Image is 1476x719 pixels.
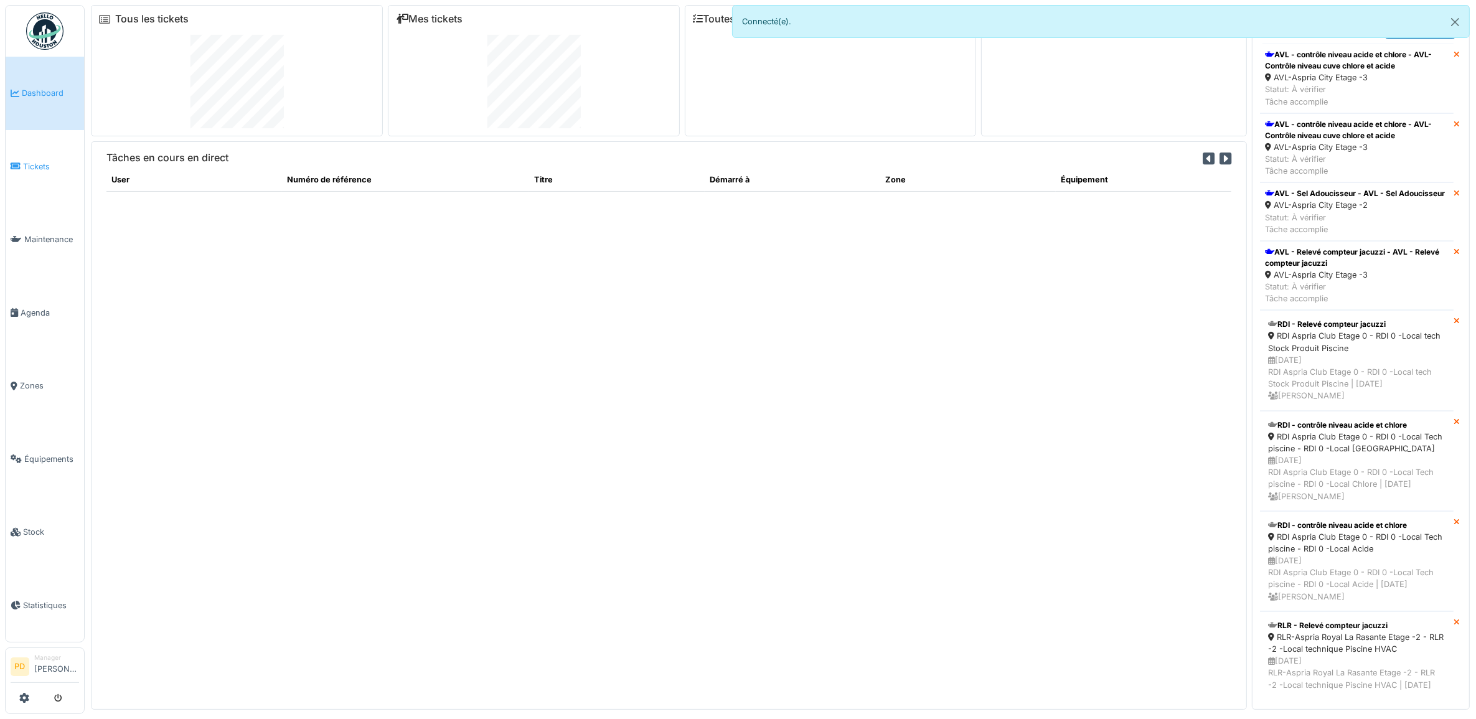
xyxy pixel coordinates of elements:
a: Stock [6,496,84,569]
div: RDI - contrôle niveau acide et chlore [1268,420,1445,431]
th: Démarré à [705,169,880,191]
div: RDI Aspria Club Etage 0 - RDI 0 -Local tech Stock Produit Piscine [1268,330,1445,354]
li: PD [11,657,29,676]
span: Tickets [23,161,79,172]
div: Statut: À vérifier Tâche accomplie [1265,212,1445,235]
div: AVL - Sel Adoucisseur - AVL - Sel Adoucisseur [1265,188,1445,199]
div: AVL-Aspria City Etage -2 [1265,199,1445,211]
div: [DATE] RDI Aspria Club Etage 0 - RDI 0 -Local tech Stock Produit Piscine | [DATE] [PERSON_NAME] [1268,354,1445,402]
a: RDI - contrôle niveau acide et chlore RDI Aspria Club Etage 0 - RDI 0 -Local Tech piscine - RDI 0... [1260,511,1454,611]
th: Équipement [1056,169,1231,191]
div: RLR - Relevé compteur jacuzzi [1268,620,1445,631]
a: Tous les tickets [115,13,189,25]
div: RDI - contrôle niveau acide et chlore [1268,520,1445,531]
div: RLR-Aspria Royal La Rasante Etage -2 - RLR -2 -Local technique Piscine HVAC [1268,631,1445,655]
a: AVL - contrôle niveau acide et chlore - AVL- Contrôle niveau cuve chlore et acide AVL-Aspria City... [1260,113,1454,183]
a: RDI - Relevé compteur jacuzzi RDI Aspria Club Etage 0 - RDI 0 -Local tech Stock Produit Piscine [... [1260,310,1454,410]
span: Maintenance [24,233,79,245]
a: Maintenance [6,203,84,276]
span: Agenda [21,307,79,319]
div: AVL - contrôle niveau acide et chlore - AVL- Contrôle niveau cuve chlore et acide [1265,49,1449,72]
th: Numéro de référence [282,169,529,191]
span: Statistiques [23,599,79,611]
div: RDI - Relevé compteur jacuzzi [1268,319,1445,330]
div: AVL-Aspria City Etage -3 [1265,141,1449,153]
div: AVL - contrôle niveau acide et chlore - AVL- Contrôle niveau cuve chlore et acide [1265,119,1449,141]
div: Manager [34,653,79,662]
span: translation missing: fr.shared.user [111,175,129,184]
a: Dashboard [6,57,84,130]
img: Badge_color-CXgf-gQk.svg [26,12,63,50]
th: Zone [880,169,1056,191]
a: RDI - contrôle niveau acide et chlore RDI Aspria Club Etage 0 - RDI 0 -Local Tech piscine - RDI 0... [1260,411,1454,511]
a: AVL - Relevé compteur jacuzzi - AVL - Relevé compteur jacuzzi AVL-Aspria City Etage -3 Statut: À ... [1260,241,1454,311]
a: PD Manager[PERSON_NAME] [11,653,79,683]
div: AVL-Aspria City Etage -3 [1265,269,1449,281]
a: Toutes les tâches [693,13,786,25]
div: Connecté(e). [732,5,1470,38]
span: Zones [20,380,79,392]
div: AVL-Aspria City Etage -3 [1265,72,1449,83]
a: Agenda [6,276,84,350]
div: AVL - Relevé compteur jacuzzi - AVL - Relevé compteur jacuzzi [1265,247,1449,269]
a: Mes tickets [396,13,463,25]
a: AVL - Sel Adoucisseur - AVL - Sel Adoucisseur AVL-Aspria City Etage -2 Statut: À vérifierTâche ac... [1260,182,1454,241]
a: Tickets [6,130,84,204]
a: Statistiques [6,569,84,642]
li: [PERSON_NAME] [34,653,79,680]
div: [DATE] RDI Aspria Club Etage 0 - RDI 0 -Local Tech piscine - RDI 0 -Local Chlore | [DATE] [PERSON... [1268,454,1445,502]
th: Titre [529,169,705,191]
button: Close [1441,6,1469,39]
a: RLR - Relevé compteur jacuzzi RLR-Aspria Royal La Rasante Etage -2 - RLR -2 -Local technique Pisc... [1260,611,1454,712]
div: Statut: À vérifier Tâche accomplie [1265,83,1449,107]
div: Statut: À vérifier Tâche accomplie [1265,281,1449,304]
a: Équipements [6,423,84,496]
div: [DATE] RDI Aspria Club Etage 0 - RDI 0 -Local Tech piscine - RDI 0 -Local Acide | [DATE] [PERSON_... [1268,555,1445,603]
div: RDI Aspria Club Etage 0 - RDI 0 -Local Tech piscine - RDI 0 -Local Acide [1268,531,1445,555]
span: Stock [23,526,79,538]
span: Équipements [24,453,79,465]
span: Dashboard [22,87,79,99]
a: Zones [6,349,84,423]
div: Statut: À vérifier Tâche accomplie [1265,153,1449,177]
a: AVL - contrôle niveau acide et chlore - AVL- Contrôle niveau cuve chlore et acide AVL-Aspria City... [1260,44,1454,113]
div: [DATE] RLR-Aspria Royal La Rasante Etage -2 - RLR -2 -Local technique Piscine HVAC | [DATE] [PERS... [1268,655,1445,703]
h6: Tâches en cours en direct [106,152,228,164]
div: RDI Aspria Club Etage 0 - RDI 0 -Local Tech piscine - RDI 0 -Local [GEOGRAPHIC_DATA] [1268,431,1445,454]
